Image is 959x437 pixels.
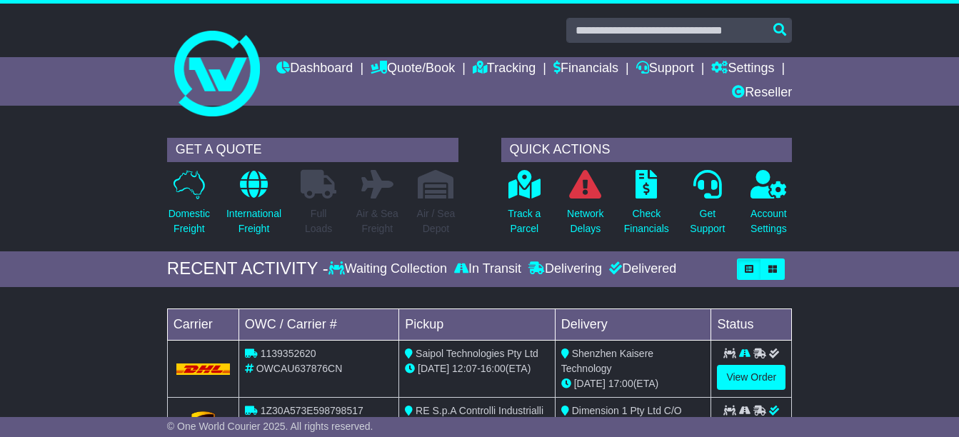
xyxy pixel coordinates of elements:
[176,363,230,375] img: DHL.png
[239,308,398,340] td: OWC / Carrier #
[167,421,373,432] span: © One World Courier 2025. All rights reserved.
[717,365,785,390] a: View Order
[451,261,525,277] div: In Transit
[567,206,603,236] p: Network Delays
[416,405,543,416] span: RE S.p.A Controlli Industrialli
[399,308,556,340] td: Pickup
[750,169,788,244] a: AccountSettings
[566,169,604,244] a: NetworkDelays
[507,169,541,244] a: Track aParcel
[481,363,506,374] span: 16:00
[750,206,787,236] p: Account Settings
[636,57,694,81] a: Support
[328,261,451,277] div: Waiting Collection
[256,363,343,374] span: OWCAU637876CN
[732,81,792,106] a: Reseller
[561,348,653,374] span: Shenzhen Kaisere Technology
[555,308,711,340] td: Delivery
[226,206,281,236] p: International Freight
[574,378,606,389] span: [DATE]
[553,57,618,81] a: Financials
[371,57,455,81] a: Quote/Book
[276,57,353,81] a: Dashboard
[508,206,541,236] p: Track a Parcel
[261,348,316,359] span: 1139352620
[689,169,725,244] a: GetSupport
[417,206,456,236] p: Air / Sea Depot
[405,361,549,376] div: - (ETA)
[561,376,706,391] div: (ETA)
[261,405,363,416] span: 1Z30A573E598798517
[226,169,282,244] a: InternationalFreight
[624,206,669,236] p: Check Financials
[167,308,239,340] td: Carrier
[356,206,398,236] p: Air & Sea Freight
[606,261,676,277] div: Delivered
[301,206,336,236] p: Full Loads
[525,261,606,277] div: Delivering
[168,169,211,244] a: DomesticFreight
[608,378,633,389] span: 17:00
[561,405,682,431] span: Dimension 1 Pty Ltd C/O GRAPH PAK
[473,57,536,81] a: Tracking
[167,138,458,162] div: GET A QUOTE
[501,138,793,162] div: QUICK ACTIONS
[418,363,449,374] span: [DATE]
[416,348,538,359] span: Saipol Technologies Pty Ltd
[169,206,210,236] p: Domestic Freight
[690,206,725,236] p: Get Support
[623,169,670,244] a: CheckFinancials
[167,258,328,279] div: RECENT ACTIVITY -
[711,57,774,81] a: Settings
[711,308,792,340] td: Status
[452,363,477,374] span: 12:07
